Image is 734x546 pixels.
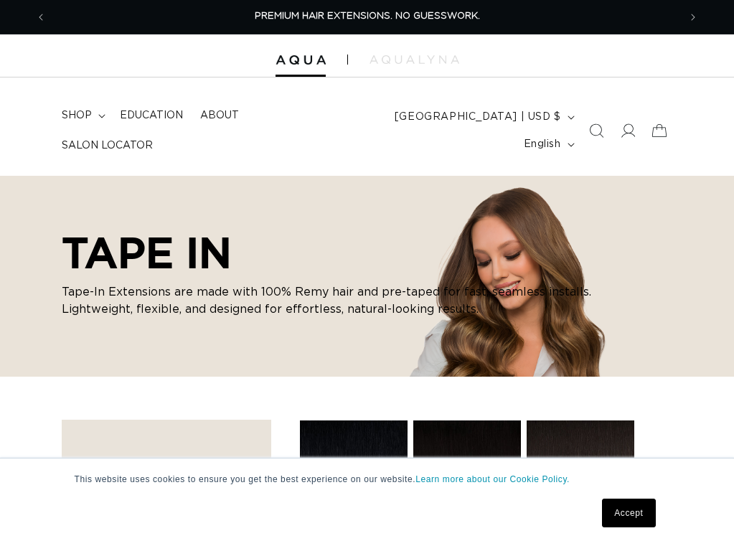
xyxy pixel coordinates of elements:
button: English [515,131,580,158]
p: Tape-In Extensions are made with 100% Remy hair and pre-taped for fast, seamless installs. Lightw... [62,283,607,317]
span: Salon Locator [62,139,153,152]
span: About [200,109,239,122]
summary: shop [53,100,111,131]
a: About [192,100,248,131]
button: [GEOGRAPHIC_DATA] | USD $ [386,103,580,131]
button: Next announcement [677,4,709,31]
summary: Lengths (0 selected) [77,435,256,486]
span: shop [62,109,92,122]
button: Previous announcement [25,4,57,31]
summary: Search [580,115,612,146]
span: Education [120,109,183,122]
a: Education [111,100,192,131]
h2: TAPE IN [62,227,607,278]
img: Aqua Hair Extensions [276,55,326,65]
a: Salon Locator [53,131,161,161]
span: PREMIUM HAIR EXTENSIONS. NO GUESSWORK. [255,11,480,21]
img: aqualyna.com [370,55,459,64]
p: This website uses cookies to ensure you get the best experience on our website. [75,473,660,486]
a: Accept [602,499,655,527]
a: Learn more about our Cookie Policy. [415,474,570,484]
span: [GEOGRAPHIC_DATA] | USD $ [395,110,561,125]
span: English [524,137,561,152]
